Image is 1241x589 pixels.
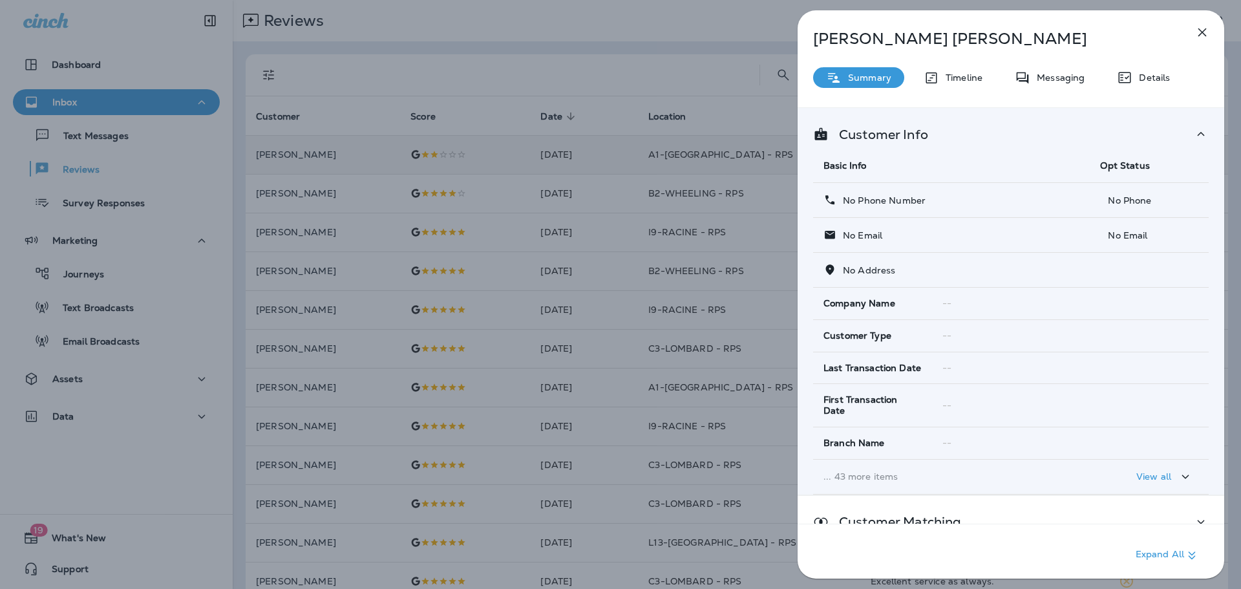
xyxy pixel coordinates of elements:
span: -- [942,362,951,374]
p: No Phone [1100,195,1198,206]
p: No Email [1100,230,1198,241]
span: Last Transaction Date [823,363,921,374]
span: Basic Info [823,160,866,171]
p: Summary [842,72,891,83]
button: View all [1131,465,1198,489]
p: No Email [836,230,882,241]
span: -- [942,400,951,411]
span: First Transaction Date [823,394,922,416]
span: Company Name [823,298,895,309]
span: Opt Status [1100,160,1149,171]
span: -- [942,297,951,309]
p: Messaging [1030,72,1085,83]
p: Customer Info [829,129,928,140]
button: Expand All [1130,544,1205,567]
span: -- [942,330,951,341]
span: -- [942,437,951,449]
span: Branch Name [823,438,885,449]
p: No Address [836,265,895,275]
p: Details [1132,72,1170,83]
p: No Phone Number [836,195,926,206]
p: Expand All [1136,548,1200,563]
p: ... 43 more items [823,471,1079,482]
p: Customer Matching [829,517,961,527]
span: Customer Type [823,330,891,341]
p: View all [1136,471,1171,482]
p: Timeline [939,72,982,83]
p: [PERSON_NAME] [PERSON_NAME] [813,30,1166,48]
